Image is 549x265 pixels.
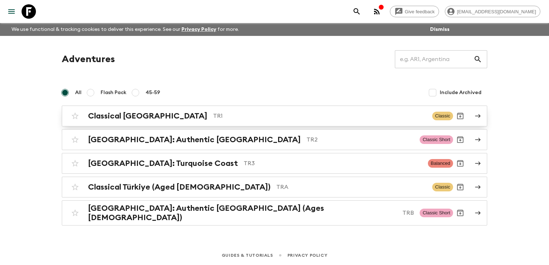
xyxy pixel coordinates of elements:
[62,200,487,226] a: [GEOGRAPHIC_DATA]: Authentic [GEOGRAPHIC_DATA] (Ages [DEMOGRAPHIC_DATA])TRBClassic ShortArchive
[445,6,540,17] div: [EMAIL_ADDRESS][DOMAIN_NAME]
[287,251,327,259] a: Privacy Policy
[428,24,451,34] button: Dismiss
[453,109,467,123] button: Archive
[4,4,19,19] button: menu
[62,106,487,126] a: Classical [GEOGRAPHIC_DATA]TR1ClassicArchive
[88,159,238,168] h2: [GEOGRAPHIC_DATA]: Turquoise Coast
[244,159,422,168] p: TR3
[62,177,487,197] a: Classical Türkiye (Aged [DEMOGRAPHIC_DATA])TRAClassicArchive
[88,111,207,121] h2: Classical [GEOGRAPHIC_DATA]
[88,204,397,222] h2: [GEOGRAPHIC_DATA]: Authentic [GEOGRAPHIC_DATA] (Ages [DEMOGRAPHIC_DATA])
[222,251,273,259] a: Guides & Tutorials
[146,89,160,96] span: 45-59
[420,135,453,144] span: Classic Short
[306,135,414,144] p: TR2
[213,112,426,120] p: TR1
[453,180,467,194] button: Archive
[9,23,242,36] p: We use functional & tracking cookies to deliver this experience. See our for more.
[75,89,82,96] span: All
[401,9,439,14] span: Give feedback
[62,129,487,150] a: [GEOGRAPHIC_DATA]: Authentic [GEOGRAPHIC_DATA]TR2Classic ShortArchive
[88,135,301,144] h2: [GEOGRAPHIC_DATA]: Authentic [GEOGRAPHIC_DATA]
[420,209,453,217] span: Classic Short
[350,4,364,19] button: search adventures
[395,49,474,69] input: e.g. AR1, Argentina
[453,9,540,14] span: [EMAIL_ADDRESS][DOMAIN_NAME]
[181,27,216,32] a: Privacy Policy
[101,89,126,96] span: Flash Pack
[88,182,271,192] h2: Classical Türkiye (Aged [DEMOGRAPHIC_DATA])
[276,183,426,191] p: TRA
[440,89,481,96] span: Include Archived
[432,112,453,120] span: Classic
[453,156,467,171] button: Archive
[453,132,467,147] button: Archive
[62,153,487,174] a: [GEOGRAPHIC_DATA]: Turquoise CoastTR3BalancedArchive
[402,209,414,217] p: TRB
[390,6,439,17] a: Give feedback
[428,159,453,168] span: Balanced
[432,183,453,191] span: Classic
[453,206,467,220] button: Archive
[62,52,115,66] h1: Adventures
